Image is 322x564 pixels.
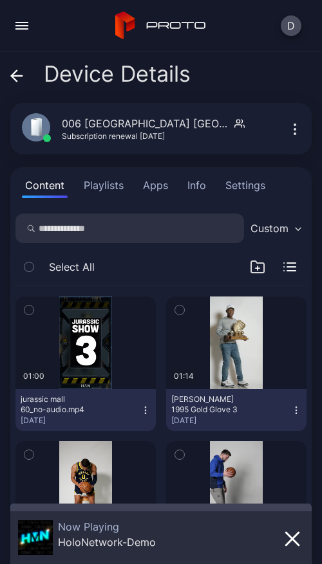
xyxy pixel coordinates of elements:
span: Select All [49,259,95,275]
div: Settings [225,177,265,193]
div: Info [187,177,206,193]
div: 006 [GEOGRAPHIC_DATA] [GEOGRAPHIC_DATA] [62,116,229,131]
div: [DATE] [21,415,140,426]
button: Playlists [80,172,127,198]
button: D [281,15,301,36]
button: Content [22,172,68,198]
button: Custom [244,214,307,243]
button: jurassic mall 60_no-audio.mp4[DATE] [15,389,156,431]
div: Subscription renewal [DATE] [62,131,245,141]
button: [PERSON_NAME] 1995 Gold Glove 3[DATE] [166,389,307,431]
div: jurassic mall 60_no-audio.mp4 [21,394,91,415]
span: Device Details [44,62,191,86]
div: [DATE] [171,415,291,426]
div: Now Playing [58,520,156,533]
div: Custom [251,222,289,235]
button: Settings [222,172,269,198]
div: Kenny Loften 1995 Gold Glove 3 [171,394,242,415]
button: Apps [140,172,171,198]
button: Info [184,172,209,198]
div: HoloNetwork-Demo [58,536,156,549]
